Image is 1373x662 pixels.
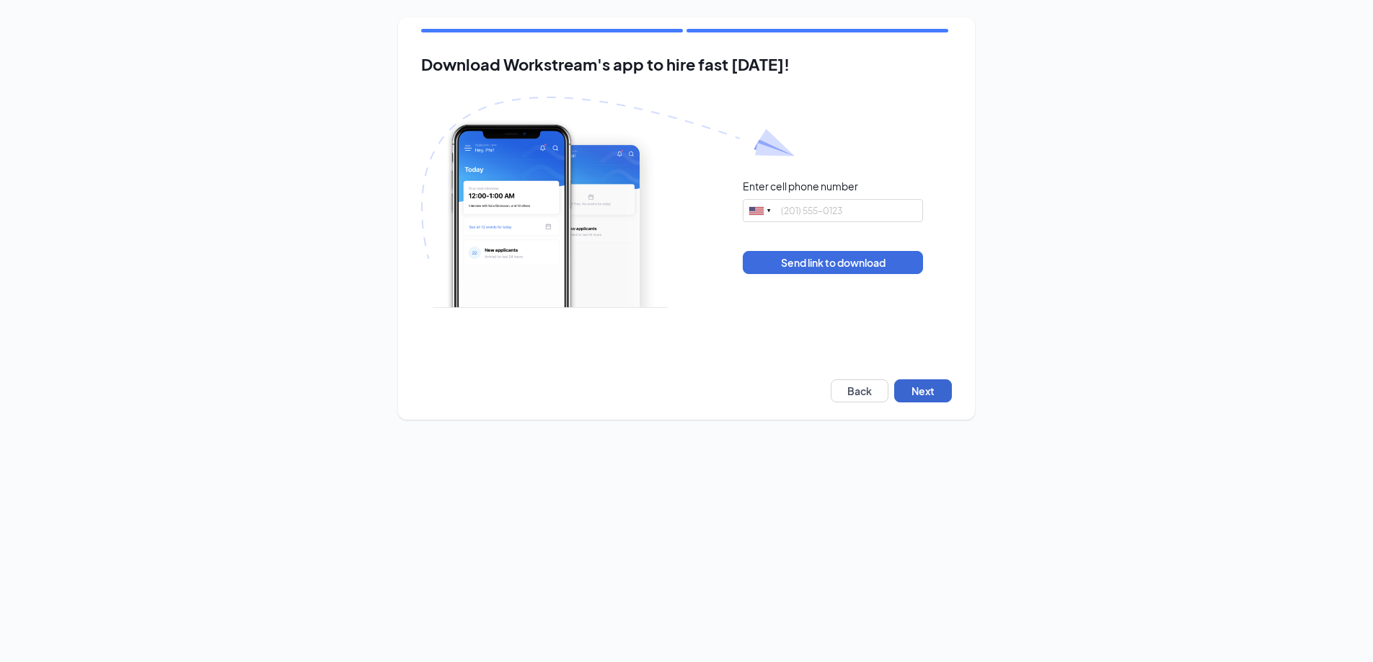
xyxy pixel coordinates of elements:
[743,199,923,222] input: (201) 555-0123
[421,97,795,308] img: Download Workstream's app with paper plane
[743,200,777,221] div: United States: +1
[743,179,858,193] div: Enter cell phone number
[743,251,923,274] button: Send link to download
[894,379,952,402] button: Next
[421,56,952,74] h2: Download Workstream's app to hire fast [DATE]!
[831,379,888,402] button: Back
